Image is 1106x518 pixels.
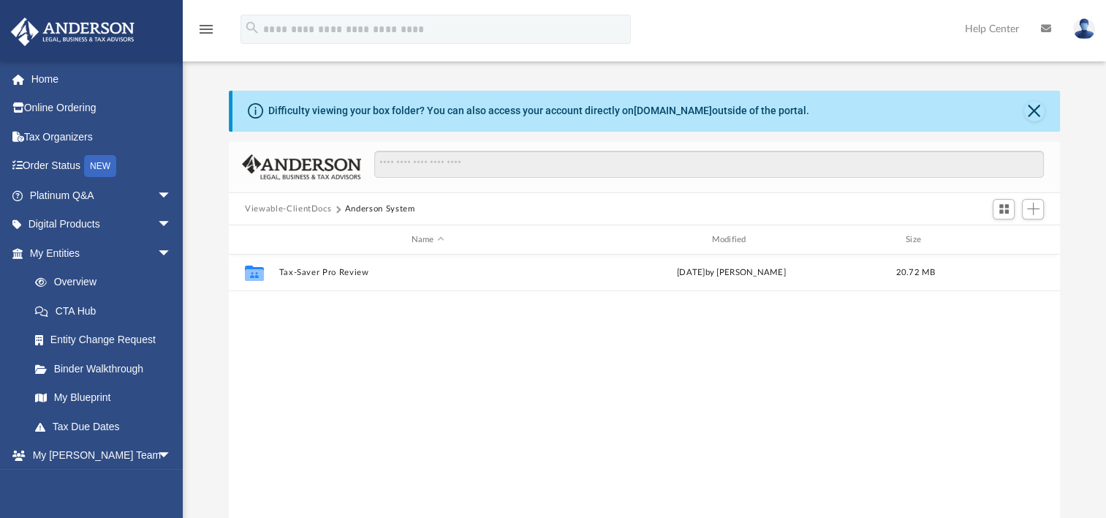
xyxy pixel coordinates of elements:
div: Size [887,233,945,247]
button: Tax-Saver Pro Review [279,268,577,277]
div: id [235,233,272,247]
input: Search files and folders [374,151,1044,179]
a: Online Ordering [10,94,194,123]
a: Overview [20,268,194,297]
img: User Pic [1073,18,1095,40]
div: NEW [84,155,116,177]
a: Platinum Q&Aarrow_drop_down [10,181,194,210]
a: [DOMAIN_NAME] [634,105,712,116]
span: 20.72 MB [896,269,936,277]
span: arrow_drop_down [157,239,186,269]
div: Difficulty viewing your box folder? You can also access your account directly on outside of the p... [268,103,809,119]
button: Close [1024,101,1045,121]
a: My Entitiesarrow_drop_down [10,239,194,268]
img: Anderson Advisors Platinum Portal [7,18,139,46]
a: My Blueprint [20,383,186,413]
a: menu [197,28,215,38]
button: Viewable-ClientDocs [245,203,331,216]
button: Anderson System [345,203,415,216]
a: Digital Productsarrow_drop_down [10,210,194,239]
button: Switch to Grid View [993,199,1015,219]
div: Name [279,233,576,247]
div: id [951,233,1053,247]
button: Add [1022,199,1044,219]
a: Home [10,64,194,94]
span: arrow_drop_down [157,210,186,240]
a: Entity Change Request [20,326,194,355]
span: arrow_drop_down [157,441,186,471]
i: menu [197,20,215,38]
div: [DATE] by [PERSON_NAME] [583,266,880,279]
div: Modified [583,233,880,247]
a: CTA Hub [20,296,194,326]
a: Tax Due Dates [20,412,194,441]
a: Tax Organizers [10,122,194,151]
i: search [244,20,260,36]
a: My [PERSON_NAME] Teamarrow_drop_down [10,441,186,470]
a: Binder Walkthrough [20,354,194,383]
a: Order StatusNEW [10,151,194,181]
span: arrow_drop_down [157,181,186,211]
